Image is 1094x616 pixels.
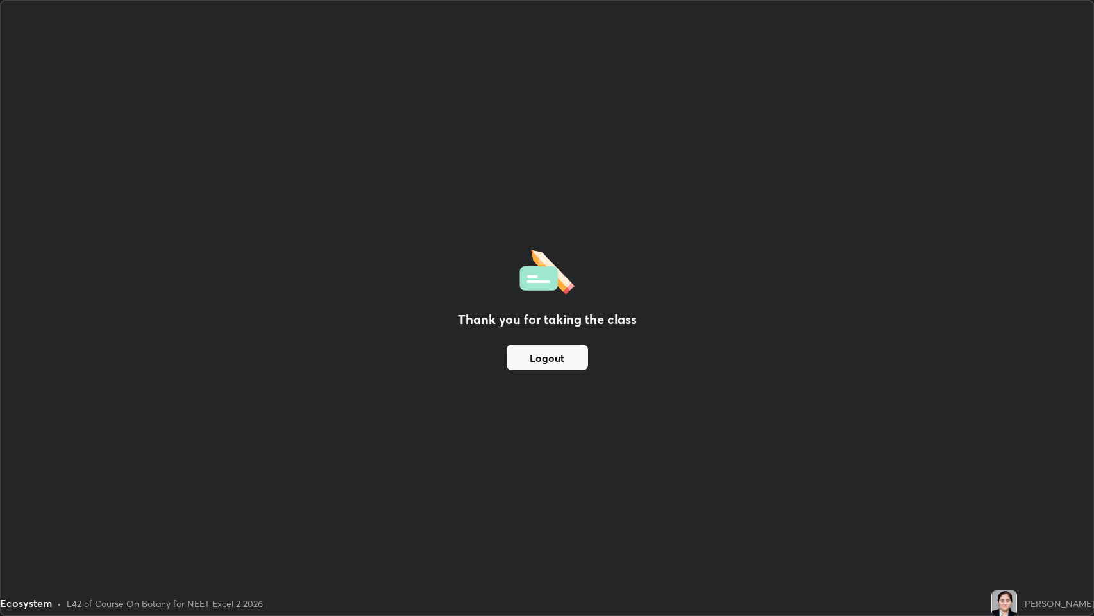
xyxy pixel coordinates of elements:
button: Logout [507,345,588,370]
img: offlineFeedback.1438e8b3.svg [519,246,575,295]
h2: Thank you for taking the class [458,310,637,329]
img: b22a7a3a0eec4d5ca54ced57e8c01dd8.jpg [991,590,1017,616]
div: [PERSON_NAME] [1022,597,1094,610]
div: L42 of Course On Botany for NEET Excel 2 2026 [67,597,263,610]
div: • [57,597,62,610]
